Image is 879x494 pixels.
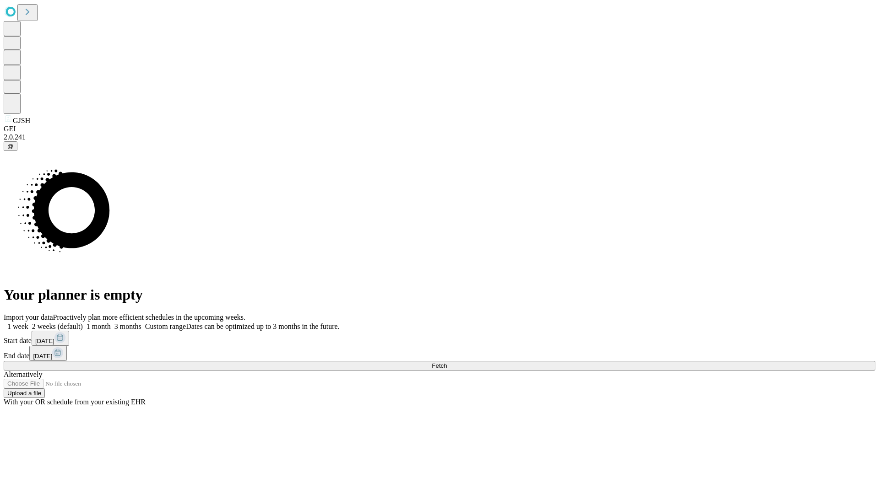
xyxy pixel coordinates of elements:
span: [DATE] [33,353,52,360]
span: @ [7,143,14,150]
h1: Your planner is empty [4,286,875,303]
button: @ [4,141,17,151]
div: 2.0.241 [4,133,875,141]
span: Proactively plan more efficient schedules in the upcoming weeks. [53,313,245,321]
span: Alternatively [4,370,42,378]
span: 2 weeks (default) [32,322,83,330]
span: Fetch [432,362,447,369]
button: [DATE] [32,331,69,346]
span: With your OR schedule from your existing EHR [4,398,146,406]
span: 1 month [87,322,111,330]
div: Start date [4,331,875,346]
span: 1 week [7,322,28,330]
span: Import your data [4,313,53,321]
span: Custom range [145,322,186,330]
div: End date [4,346,875,361]
button: [DATE] [29,346,67,361]
span: [DATE] [35,338,54,344]
button: Fetch [4,361,875,370]
div: GEI [4,125,875,133]
span: 3 months [114,322,141,330]
button: Upload a file [4,388,45,398]
span: Dates can be optimized up to 3 months in the future. [186,322,339,330]
span: GJSH [13,117,30,124]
